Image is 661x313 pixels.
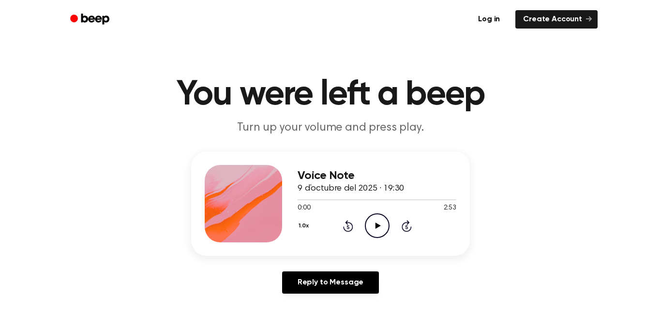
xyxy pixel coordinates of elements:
[298,203,310,213] span: 0:00
[298,169,456,182] h3: Voice Note
[468,8,510,30] a: Log in
[83,77,578,112] h1: You were left a beep
[444,203,456,213] span: 2:53
[145,120,516,136] p: Turn up your volume and press play.
[282,271,379,294] a: Reply to Message
[515,10,598,29] a: Create Account
[63,10,118,29] a: Beep
[298,184,404,193] span: 9 d’octubre del 2025 · 19:30
[298,218,312,234] button: 1.0x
